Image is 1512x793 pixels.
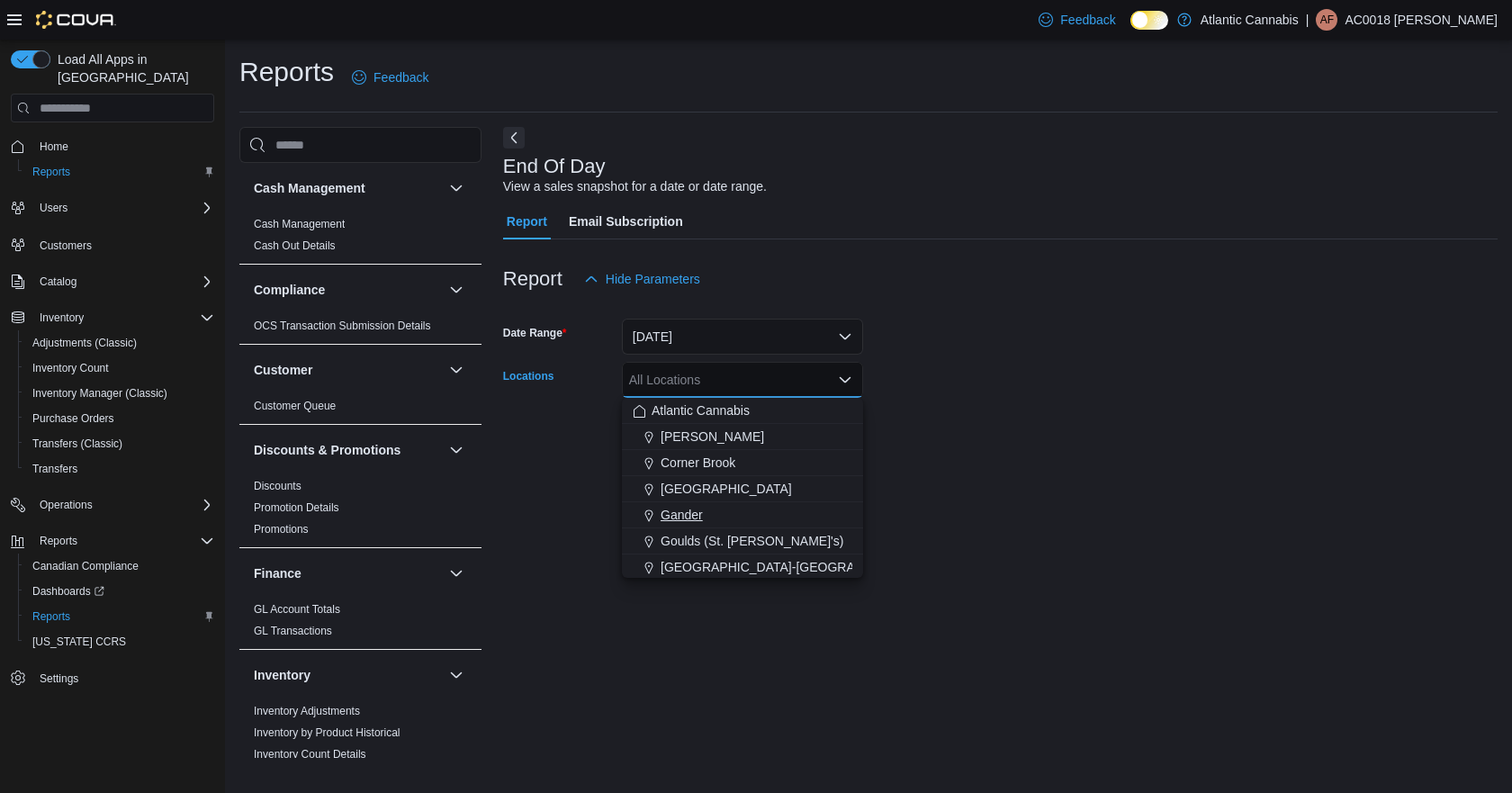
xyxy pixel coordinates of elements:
a: Reports [25,161,77,183]
span: Inventory Count [25,357,214,379]
span: [GEOGRAPHIC_DATA] [661,480,792,498]
span: Canadian Compliance [32,559,139,573]
a: Dashboards [18,579,221,604]
span: Transfers [32,462,77,476]
a: [US_STATE] CCRS [25,631,133,653]
button: [PERSON_NAME] [622,424,863,450]
button: Inventory Count [18,356,221,381]
span: GL Account Totals [254,602,340,617]
span: Inventory Adjustments [254,704,360,718]
span: Feedback [373,68,428,86]
span: Reports [32,165,70,179]
button: Goulds (St. [PERSON_NAME]'s) [622,528,863,554]
a: Canadian Compliance [25,555,146,577]
a: Inventory Manager (Classic) [25,383,175,404]
a: Cash Out Details [254,239,336,252]
span: Inventory by Product Historical [254,725,400,740]
span: Feedback [1060,11,1115,29]
span: Inventory Manager (Classic) [32,386,167,401]
span: Inventory [32,307,214,329]
span: Purchase Orders [32,411,114,426]
span: Transfers (Classic) [25,433,214,455]
span: Customer Queue [254,399,336,413]
h3: Finance [254,564,301,582]
a: Transfers [25,458,85,480]
button: Catalog [4,269,221,294]
a: Transfers (Classic) [25,433,130,455]
div: Choose from the following options [622,398,863,685]
button: [GEOGRAPHIC_DATA] [622,476,863,502]
button: Users [4,195,221,221]
p: Atlantic Cannabis [1201,9,1299,31]
span: Catalog [32,271,214,293]
span: AF [1320,9,1334,31]
a: GL Account Totals [254,603,340,616]
span: Promotion Details [254,500,339,515]
span: Catalog [40,275,76,289]
label: Date Range [503,326,567,340]
nav: Complex example [11,126,214,738]
h3: Discounts & Promotions [254,441,400,459]
span: Adjustments (Classic) [32,336,137,350]
span: Inventory Count Details [254,747,366,761]
span: Inventory [40,311,84,325]
button: Home [4,133,221,159]
h3: Cash Management [254,179,365,197]
span: [GEOGRAPHIC_DATA]-[GEOGRAPHIC_DATA] [661,558,927,576]
span: Load All Apps in [GEOGRAPHIC_DATA] [50,50,214,86]
a: Adjustments (Classic) [25,332,144,354]
span: Report [507,203,547,239]
a: Inventory Count [25,357,116,379]
span: OCS Transaction Submission Details [254,319,431,333]
button: Customer [445,359,467,381]
button: Operations [32,494,100,516]
span: [US_STATE] CCRS [32,635,126,649]
span: Canadian Compliance [25,555,214,577]
a: Purchase Orders [25,408,121,429]
div: Finance [239,599,481,649]
span: Transfers [25,458,214,480]
button: Inventory [32,307,91,329]
div: Discounts & Promotions [239,475,481,547]
span: Cash Out Details [254,239,336,253]
button: Compliance [445,279,467,301]
a: Dashboards [25,581,112,602]
h1: Reports [239,54,334,90]
button: Gander [622,502,863,528]
span: Inventory Count [32,361,109,375]
h3: End Of Day [503,156,606,177]
a: GL Transactions [254,625,332,637]
span: Reports [40,534,77,548]
span: Cash Management [254,217,345,231]
p: AC0018 [PERSON_NAME] [1345,9,1498,31]
a: Customers [32,235,99,257]
button: Atlantic Cannabis [622,398,863,424]
div: Cash Management [239,213,481,264]
a: Feedback [345,59,436,95]
span: Reports [32,530,214,552]
button: Hide Parameters [577,261,707,297]
span: Reports [25,606,214,627]
span: Adjustments (Classic) [25,332,214,354]
span: [PERSON_NAME] [661,428,764,446]
button: Purchase Orders [18,406,221,431]
span: Purchase Orders [25,408,214,429]
h3: Report [503,268,562,290]
span: Atlantic Cannabis [652,401,750,419]
a: Feedback [1031,2,1122,38]
a: Inventory by Product Historical [254,726,400,739]
span: Customers [40,239,92,253]
a: OCS Transaction Submission Details [254,320,431,332]
p: | [1306,9,1309,31]
a: Inventory Count Details [254,748,366,761]
button: [DATE] [622,319,863,355]
span: Operations [40,498,93,512]
button: Close list of options [838,373,852,387]
button: Reports [4,528,221,554]
span: Home [40,140,68,154]
button: Settings [4,665,221,691]
button: Canadian Compliance [18,554,221,579]
button: Cash Management [445,177,467,199]
button: Inventory [4,305,221,330]
a: Promotions [254,523,309,536]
